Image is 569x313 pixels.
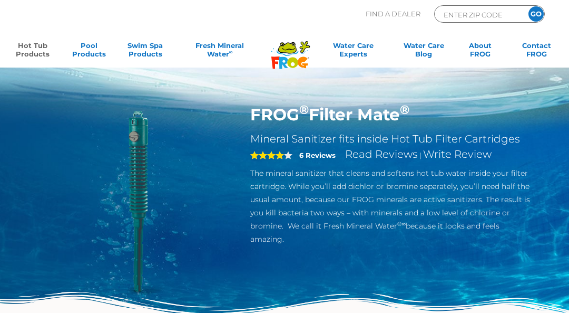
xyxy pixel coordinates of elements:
[423,148,492,160] a: Write Review
[123,41,167,62] a: Swim SpaProducts
[400,102,409,117] sup: ®
[366,5,420,23] p: Find A Dealer
[229,49,233,55] sup: ∞
[250,167,530,246] p: The mineral sanitizer that cleans and softens hot tub water inside your filter cartridge. While y...
[402,41,446,62] a: Water CareBlog
[345,148,418,160] a: Read Reviews
[299,102,309,117] sup: ®
[67,41,111,62] a: PoolProducts
[419,151,421,159] span: |
[11,41,54,62] a: Hot TubProducts
[250,132,530,146] h2: Mineral Sanitizer fits inside Hot Tub Filter Cartridges
[528,6,544,22] input: GO
[458,41,502,62] a: AboutFROG
[250,151,284,159] span: 4
[250,105,530,125] h1: FROG Filter Mate
[397,221,406,227] sup: ®∞
[317,41,389,62] a: Water CareExperts
[299,151,336,159] strong: 6 Reviews
[180,41,260,62] a: Fresh MineralWater∞
[266,27,316,69] img: Frog Products Logo
[515,41,558,62] a: ContactFROG
[39,105,234,300] img: hot-tub-product-filter-frog.png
